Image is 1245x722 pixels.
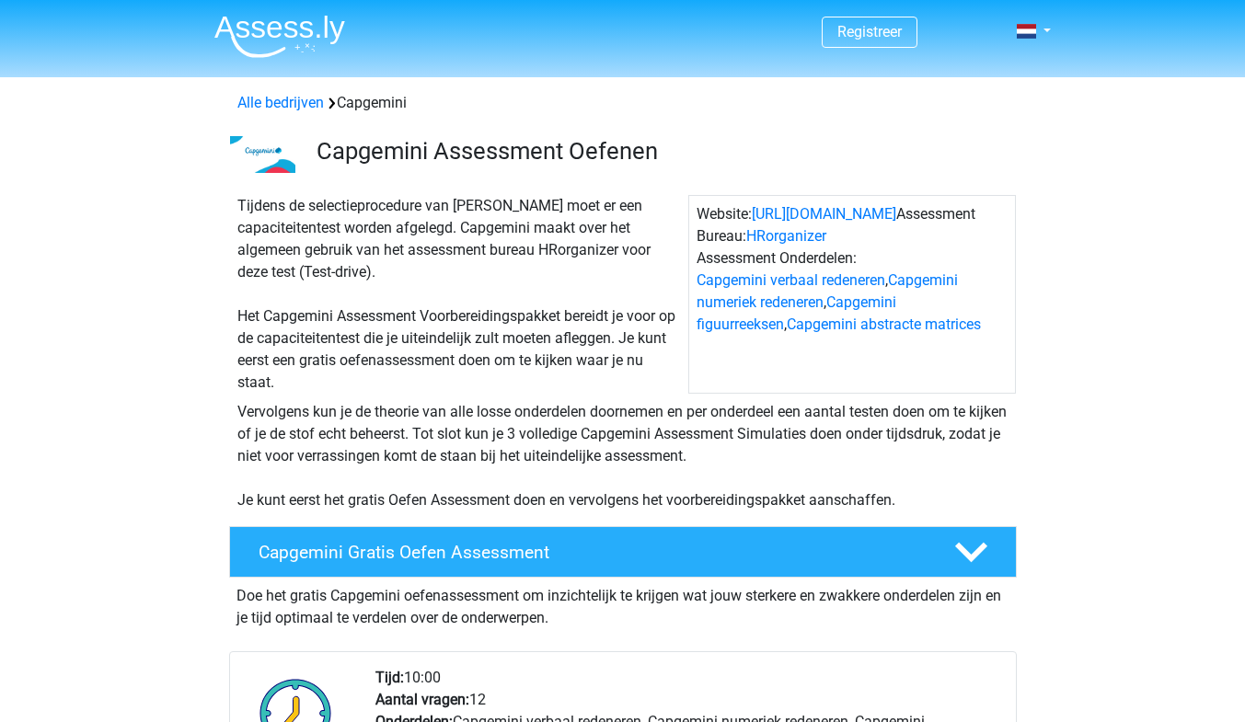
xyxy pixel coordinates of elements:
[237,94,324,111] a: Alle bedrijven
[230,401,1016,511] div: Vervolgens kun je de theorie van alle losse onderdelen doornemen en per onderdeel een aantal test...
[787,315,981,333] a: Capgemini abstracte matrices
[259,542,925,563] h4: Capgemini Gratis Oefen Assessment
[317,137,1002,166] h3: Capgemini Assessment Oefenen
[214,15,345,58] img: Assessly
[230,195,688,394] div: Tijdens de selectieprocedure van [PERSON_NAME] moet er een capaciteitentest worden afgelegd. Capg...
[746,227,826,245] a: HRorganizer
[688,195,1016,394] div: Website: Assessment Bureau: Assessment Onderdelen: , , ,
[837,23,902,40] a: Registreer
[697,271,885,289] a: Capgemini verbaal redeneren
[230,92,1016,114] div: Capgemini
[229,578,1017,629] div: Doe het gratis Capgemini oefenassessment om inzichtelijk te krijgen wat jouw sterkere en zwakkere...
[375,691,469,708] b: Aantal vragen:
[222,526,1024,578] a: Capgemini Gratis Oefen Assessment
[375,669,404,686] b: Tijd:
[752,205,896,223] a: [URL][DOMAIN_NAME]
